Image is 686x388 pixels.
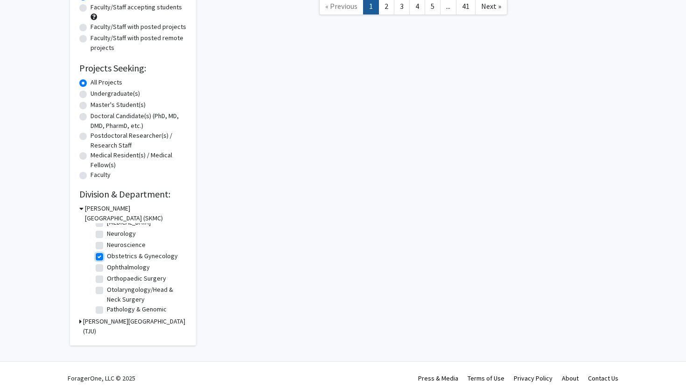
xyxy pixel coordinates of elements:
[107,285,184,304] label: Otolaryngology/Head & Neck Surgery
[481,1,501,11] span: Next »
[107,262,150,272] label: Ophthalmology
[91,33,187,53] label: Faculty/Staff with posted remote projects
[91,111,187,131] label: Doctoral Candidate(s) (PhD, MD, DMD, PharmD, etc.)
[83,317,187,336] h3: [PERSON_NAME][GEOGRAPHIC_DATA] (TJU)
[91,150,187,170] label: Medical Resident(s) / Medical Fellow(s)
[468,374,504,382] a: Terms of Use
[79,189,187,200] h2: Division & Department:
[418,374,458,382] a: Press & Media
[588,374,618,382] a: Contact Us
[91,131,187,150] label: Postdoctoral Researcher(s) / Research Staff
[91,100,146,110] label: Master's Student(s)
[562,374,579,382] a: About
[91,22,186,32] label: Faculty/Staff with posted projects
[91,78,122,87] label: All Projects
[7,346,40,381] iframe: Chat
[91,2,182,12] label: Faculty/Staff accepting students
[107,251,178,261] label: Obstetrics & Gynecology
[107,240,146,250] label: Neuroscience
[91,89,140,99] label: Undergraduate(s)
[107,274,166,283] label: Orthopaedic Surgery
[85,204,187,223] h3: [PERSON_NAME][GEOGRAPHIC_DATA] (SKMC)
[91,170,111,180] label: Faculty
[514,374,553,382] a: Privacy Policy
[107,304,184,324] label: Pathology & Genomic Medicine
[325,1,357,11] span: « Previous
[107,229,136,239] label: Neurology
[446,1,450,11] span: ...
[79,63,187,74] h2: Projects Seeking:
